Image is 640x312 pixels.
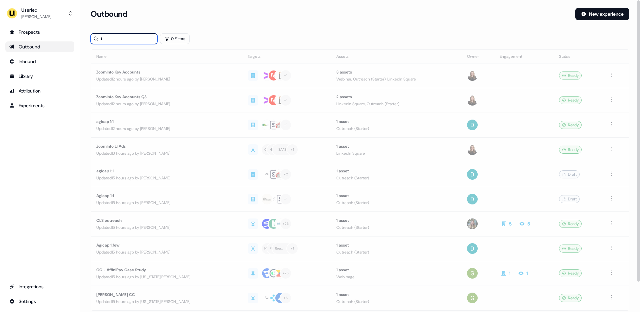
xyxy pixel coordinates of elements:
[575,8,629,20] button: New experience
[160,33,190,44] button: 0 Filters
[5,56,74,67] a: Go to Inbound
[5,71,74,82] a: Go to templates
[9,102,70,109] div: Experiments
[5,5,74,21] button: Userled[PERSON_NAME]
[9,73,70,80] div: Library
[5,100,74,111] a: Go to experiments
[5,41,74,52] a: Go to outbound experience
[5,296,74,307] a: Go to integrations
[21,13,51,20] div: [PERSON_NAME]
[9,43,70,50] div: Outbound
[9,298,70,305] div: Settings
[9,58,70,65] div: Inbound
[21,7,51,13] div: Userled
[9,88,70,94] div: Attribution
[5,281,74,292] a: Go to integrations
[9,29,70,35] div: Prospects
[5,86,74,96] a: Go to attribution
[9,283,70,290] div: Integrations
[5,27,74,37] a: Go to prospects
[91,9,127,19] h3: Outbound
